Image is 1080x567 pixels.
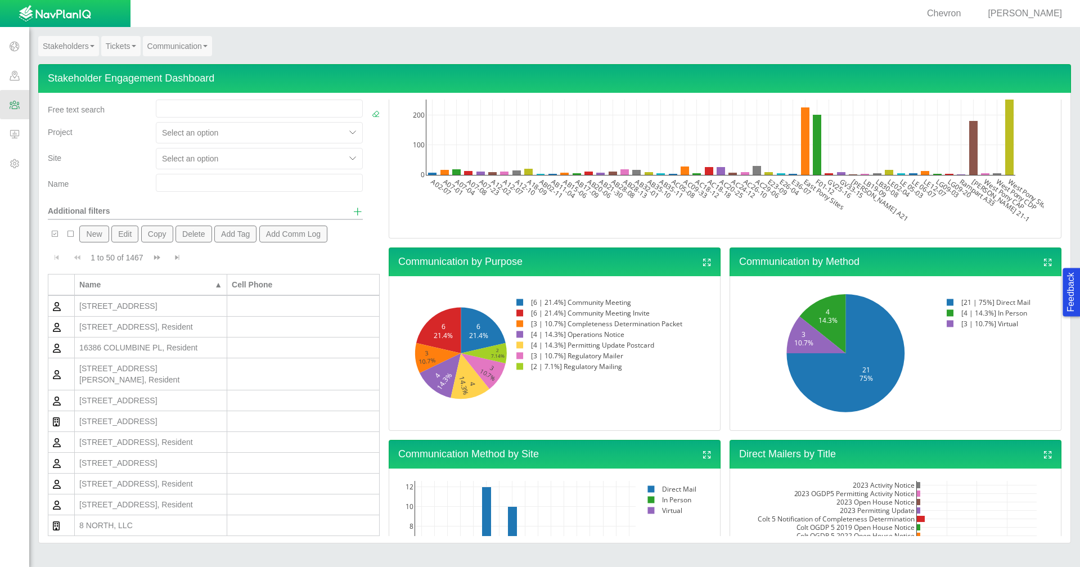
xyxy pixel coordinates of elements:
span: Chevron [927,8,961,18]
td: 8 NORTH, LLC [75,515,227,536]
h4: Stakeholder Engagement Dashboard [38,64,1071,93]
th: Name [75,274,227,296]
td: 16353 FILLMORE ST, Resident [75,296,227,317]
div: 1 to 50 of 1467 [86,252,147,268]
span: ▲ [214,280,222,289]
td: Stakeholder [48,390,75,411]
div: [STREET_ADDRESS], Resident [79,321,222,332]
div: [STREET_ADDRESS], Resident [79,478,222,489]
td: 2531 E 165TH AVE, Resident [75,432,227,453]
a: Communication [143,36,212,56]
td: 16386 COLUMBINE PL, Resident [75,337,227,358]
div: [PERSON_NAME] [974,7,1066,20]
img: CRM_Stakeholders$CRM_Images$user_regular.svg [53,480,61,489]
button: Feedback [1063,268,1080,316]
img: CRM_Stakeholders$CRM_Images$user_regular.svg [53,344,61,353]
div: [STREET_ADDRESS] [79,416,222,427]
div: [STREET_ADDRESS][PERSON_NAME], Resident [79,363,222,385]
h4: Direct Mailers by Title [730,440,1061,469]
span: Free text search [48,105,105,114]
div: [STREET_ADDRESS] [79,457,222,469]
a: View full screen [1043,448,1053,462]
button: Add Tag [214,226,257,242]
span: [PERSON_NAME] [988,8,1062,18]
img: CRM_Stakeholders$CRM_Images$user_regular.svg [53,459,61,468]
td: 3225 E 160TH AVE, Resident [75,494,227,515]
img: UrbanGroupSolutionsTheme$USG_Images$logo.png [19,5,91,23]
td: Stakeholder [48,494,75,515]
th: Cell Phone [227,274,380,296]
div: Name [79,279,211,290]
td: Stakeholder [48,358,75,390]
img: CRM_Stakeholders$CRM_Images$user_regular.svg [53,397,61,406]
img: CRM_Stakeholders$CRM_Images$building_regular.svg [53,521,60,530]
img: CRM_Stakeholders$CRM_Images$user_regular.svg [53,370,61,379]
button: Copy [141,226,173,242]
div: [STREET_ADDRESS] [79,395,222,406]
div: [STREET_ADDRESS], Resident [79,436,222,448]
td: 16790 YORK ST, Resident [75,390,227,411]
div: Cell Phone [232,279,375,290]
img: CRM_Stakeholders$CRM_Images$building_regular.svg [53,417,60,426]
td: Stakeholder [48,296,75,317]
h4: Communication by Purpose [389,247,721,276]
span: Site [48,154,61,163]
a: View full screen [702,448,712,462]
td: Stakeholder [48,337,75,358]
img: CRM_Stakeholders$CRM_Images$user_regular.svg [53,302,61,311]
img: CRM_Stakeholders$CRM_Images$user_regular.svg [53,438,61,447]
div: 8 NORTH, LLC [79,520,222,531]
td: 2304 CLARINDA AVE [75,411,227,432]
td: Stakeholder [48,317,75,337]
a: Show additional filters [353,205,363,219]
td: Stakeholder [48,474,75,494]
button: Go to next page [148,247,166,268]
a: Tickets [101,36,141,56]
td: Stakeholder [48,432,75,453]
h4: Communication by Method [730,247,1061,276]
td: 16384 FILLMORE ST, Resident [75,317,227,337]
td: Organization [48,411,75,432]
span: Name [48,179,69,188]
div: [STREET_ADDRESS] [79,300,222,312]
div: Pagination [48,247,380,268]
button: Delete [175,226,212,242]
td: 2541 E 163RD PL, Resident [75,453,227,474]
div: 16386 COLUMBINE PL, Resident [79,342,222,353]
a: Stakeholders [38,36,99,56]
button: Add Comm Log [259,226,328,242]
div: Additional filters [48,196,147,217]
button: Go to last page [168,247,186,268]
h4: Communication Method by Site [389,440,721,469]
td: Organization [48,515,75,536]
td: 2980 E 165TH AVE, Resident [75,474,227,494]
button: Edit [111,226,139,242]
a: View full screen [702,256,712,269]
div: [STREET_ADDRESS], Resident [79,499,222,510]
img: CRM_Stakeholders$CRM_Images$user_regular.svg [53,323,61,332]
td: 16435 ST PAUL ST, Resident [75,358,227,390]
span: Project [48,128,73,137]
button: New [79,226,109,242]
a: Clear Filters [372,109,380,120]
a: View full screen [1043,256,1053,269]
span: Additional filters [48,206,110,215]
td: Stakeholder [48,453,75,474]
img: CRM_Stakeholders$CRM_Images$user_regular.svg [53,501,61,510]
